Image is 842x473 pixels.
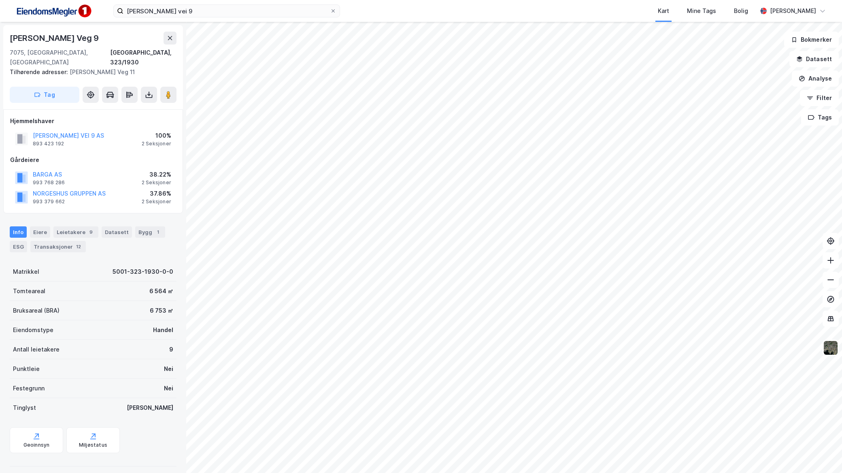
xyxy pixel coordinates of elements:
[13,384,45,393] div: Festegrunn
[33,141,64,147] div: 893 423 192
[10,48,110,67] div: 7075, [GEOGRAPHIC_DATA], [GEOGRAPHIC_DATA]
[169,345,173,354] div: 9
[792,70,839,87] button: Analyse
[770,6,816,16] div: [PERSON_NAME]
[135,226,165,238] div: Bygg
[800,90,839,106] button: Filter
[142,141,171,147] div: 2 Seksjoner
[734,6,748,16] div: Bolig
[10,155,176,165] div: Gårdeiere
[13,267,39,277] div: Matrikkel
[142,198,171,205] div: 2 Seksjoner
[127,403,173,413] div: [PERSON_NAME]
[784,32,839,48] button: Bokmerker
[13,345,60,354] div: Antall leietakere
[53,226,98,238] div: Leietakere
[110,48,176,67] div: [GEOGRAPHIC_DATA], 323/1930
[10,87,79,103] button: Tag
[153,325,173,335] div: Handel
[154,228,162,236] div: 1
[10,68,70,75] span: Tilhørende adresser:
[687,6,716,16] div: Mine Tags
[23,442,50,448] div: Geoinnsyn
[149,286,173,296] div: 6 564 ㎡
[123,5,330,17] input: Søk på adresse, matrikkel, gårdeiere, leietakere eller personer
[10,67,170,77] div: [PERSON_NAME] Veg 11
[142,179,171,186] div: 2 Seksjoner
[30,226,50,238] div: Eiere
[13,286,45,296] div: Tomteareal
[802,434,842,473] iframe: Chat Widget
[10,116,176,126] div: Hjemmelshaver
[13,364,40,374] div: Punktleie
[87,228,95,236] div: 9
[113,267,173,277] div: 5001-323-1930-0-0
[142,189,171,198] div: 37.86%
[102,226,132,238] div: Datasett
[74,243,83,251] div: 12
[823,340,838,356] img: 9k=
[13,403,36,413] div: Tinglyst
[33,198,65,205] div: 993 379 662
[801,109,839,126] button: Tags
[30,241,86,252] div: Transaksjoner
[789,51,839,67] button: Datasett
[13,325,53,335] div: Eiendomstype
[802,434,842,473] div: Kontrollprogram for chat
[164,364,173,374] div: Nei
[142,131,171,141] div: 100%
[33,179,65,186] div: 993 768 286
[142,170,171,179] div: 38.22%
[10,32,100,45] div: [PERSON_NAME] Veg 9
[150,306,173,315] div: 6 753 ㎡
[10,241,27,252] div: ESG
[10,226,27,238] div: Info
[658,6,669,16] div: Kart
[13,2,94,20] img: F4PB6Px+NJ5v8B7XTbfpPpyloAAAAASUVORK5CYII=
[164,384,173,393] div: Nei
[13,306,60,315] div: Bruksareal (BRA)
[79,442,107,448] div: Miljøstatus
